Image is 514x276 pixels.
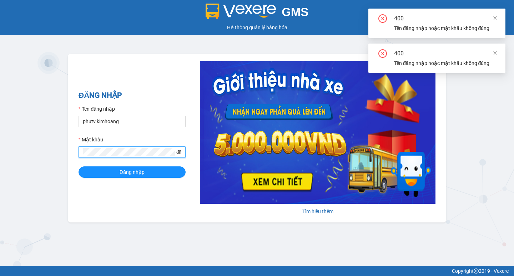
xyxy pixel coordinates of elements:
[394,59,497,67] div: Tên đăng nhập hoặc mật khẩu không đúng
[394,14,497,23] div: 400
[176,150,181,155] span: eye-invisible
[83,148,175,156] input: Mật khẩu
[79,166,186,178] button: Đăng nhập
[394,49,497,58] div: 400
[206,11,309,16] a: GMS
[79,90,186,101] h2: ĐĂNG NHẬP
[79,105,115,113] label: Tên đăng nhập
[2,24,512,31] div: Hệ thống quản lý hàng hóa
[282,5,308,19] span: GMS
[394,24,497,32] div: Tên đăng nhập hoặc mật khẩu không đúng
[200,207,435,215] div: Tìm hiểu thêm
[493,16,498,21] span: close
[79,136,103,144] label: Mật khẩu
[378,14,387,24] span: close-circle
[79,116,186,127] input: Tên đăng nhập
[120,168,145,176] span: Đăng nhập
[474,269,479,274] span: copyright
[5,267,509,275] div: Copyright 2019 - Vexere
[493,51,498,56] span: close
[200,61,435,204] img: banner-0
[378,49,387,59] span: close-circle
[206,4,276,19] img: logo 2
